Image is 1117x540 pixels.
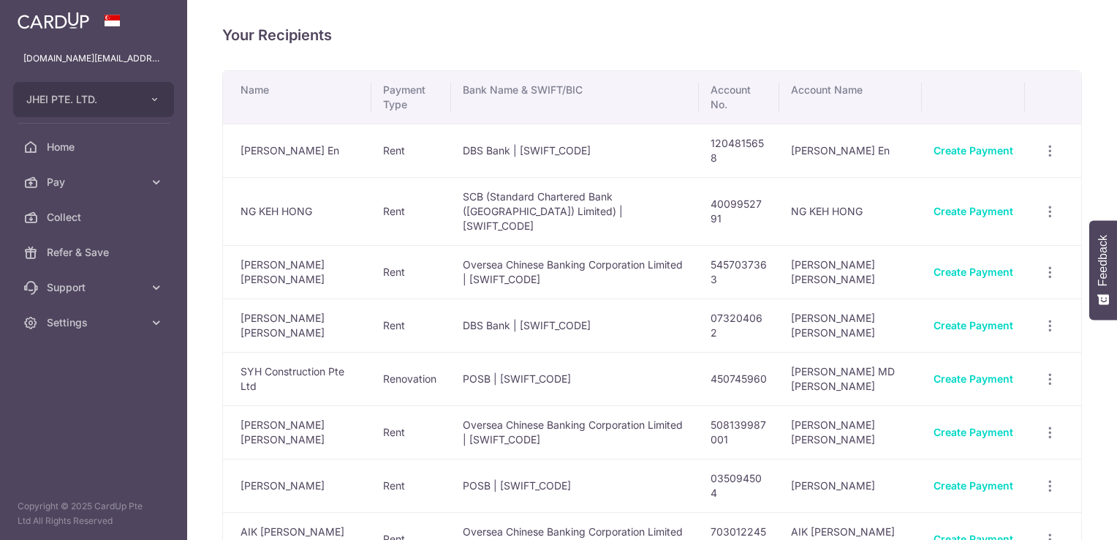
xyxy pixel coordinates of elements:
[699,177,779,245] td: 4009952791
[451,71,698,124] th: Bank Name & SWIFT/BIC
[451,245,698,299] td: Oversea Chinese Banking Corporation Limited | [SWIFT_CODE]
[223,177,371,245] td: NG KEH HONG
[779,245,922,299] td: [PERSON_NAME] [PERSON_NAME]
[934,372,1013,385] a: Create Payment
[371,352,451,405] td: Renovation
[451,177,698,245] td: SCB (Standard Chartered Bank ([GEOGRAPHIC_DATA]) Limited) | [SWIFT_CODE]
[47,175,143,190] span: Pay
[934,266,1013,278] a: Create Payment
[779,299,922,352] td: [PERSON_NAME] [PERSON_NAME]
[699,459,779,512] td: 035094504
[699,352,779,405] td: 450745960
[451,124,698,177] td: DBS Bank | [SWIFT_CODE]
[779,405,922,459] td: [PERSON_NAME] [PERSON_NAME]
[699,124,779,177] td: 1204815658
[699,245,779,299] td: 5457037363
[371,124,451,177] td: Rent
[223,71,371,124] th: Name
[779,352,922,405] td: [PERSON_NAME] MD [PERSON_NAME]
[779,459,922,512] td: [PERSON_NAME]
[47,245,143,260] span: Refer & Save
[223,352,371,405] td: SYH Construction Pte Ltd
[934,479,1013,492] a: Create Payment
[934,319,1013,331] a: Create Payment
[779,124,922,177] td: [PERSON_NAME] En
[699,71,779,124] th: Account No.
[47,280,143,295] span: Support
[371,71,451,124] th: Payment Type
[223,299,371,352] td: [PERSON_NAME] [PERSON_NAME]
[223,245,371,299] td: [PERSON_NAME] [PERSON_NAME]
[699,299,779,352] td: 073204062
[1097,235,1110,286] span: Feedback
[371,177,451,245] td: Rent
[699,405,779,459] td: 508139987001
[23,51,164,66] p: [DOMAIN_NAME][EMAIL_ADDRESS][DOMAIN_NAME]
[451,299,698,352] td: DBS Bank | [SWIFT_CODE]
[934,144,1013,157] a: Create Payment
[371,459,451,512] td: Rent
[223,405,371,459] td: [PERSON_NAME] [PERSON_NAME]
[934,426,1013,438] a: Create Payment
[934,205,1013,217] a: Create Payment
[371,405,451,459] td: Rent
[451,405,698,459] td: Oversea Chinese Banking Corporation Limited | [SWIFT_CODE]
[223,124,371,177] td: [PERSON_NAME] En
[47,315,143,330] span: Settings
[779,177,922,245] td: NG KEH HONG
[371,245,451,299] td: Rent
[47,140,143,154] span: Home
[18,12,89,29] img: CardUp
[26,92,135,107] span: JHEI PTE. LTD.
[47,210,143,225] span: Collect
[1089,220,1117,320] button: Feedback - Show survey
[13,82,174,117] button: JHEI PTE. LTD.
[222,23,1082,47] h4: Your Recipients
[223,459,371,512] td: [PERSON_NAME]
[371,299,451,352] td: Rent
[1023,496,1102,533] iframe: Opens a widget where you can find more information
[779,71,922,124] th: Account Name
[451,459,698,512] td: POSB | [SWIFT_CODE]
[451,352,698,405] td: POSB | [SWIFT_CODE]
